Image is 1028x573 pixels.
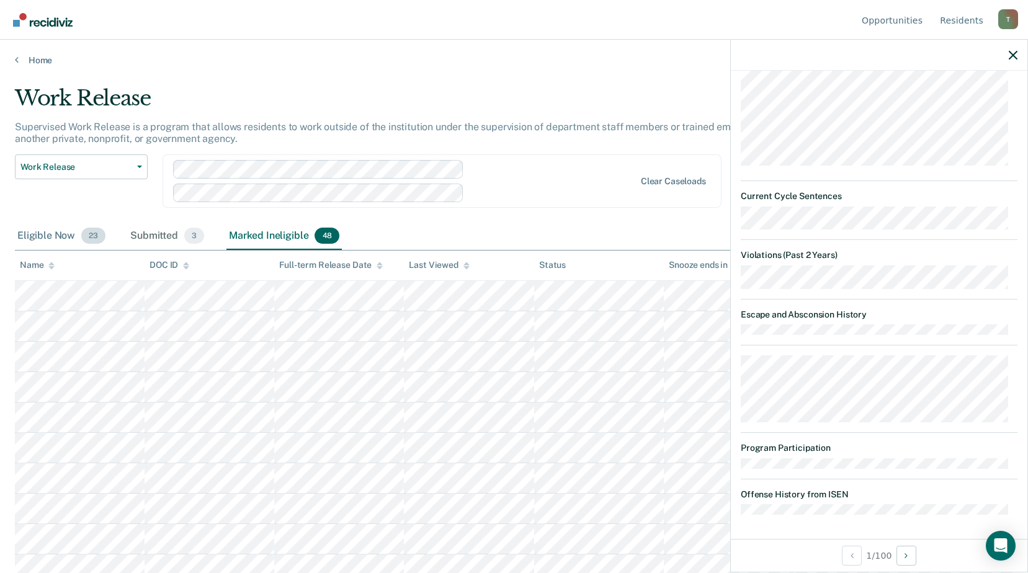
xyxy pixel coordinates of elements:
a: Home [15,55,1013,66]
div: Eligible Now [15,223,108,250]
dt: Current Cycle Sentences [741,191,1017,202]
div: Snooze ends in [669,260,739,270]
dt: Escape and Absconsion History [741,309,1017,320]
span: 3 [184,228,204,244]
div: Clear caseloads [641,176,706,187]
div: Submitted [128,223,207,250]
div: Name [20,260,55,270]
div: Last Viewed [409,260,469,270]
div: Full-term Release Date [279,260,383,270]
div: DOC ID [150,260,189,270]
dt: Program Participation [741,443,1017,453]
button: Previous Opportunity [842,546,862,566]
button: Profile dropdown button [998,9,1018,29]
span: 23 [81,228,105,244]
div: Status [539,260,566,270]
dt: Violations (Past 2 Years) [741,250,1017,260]
span: 48 [315,228,339,244]
p: Supervised Work Release is a program that allows residents to work outside of the institution und... [15,121,778,144]
div: Work Release [15,86,786,121]
img: Recidiviz [13,13,73,27]
div: 1 / 100 [731,539,1027,572]
div: Open Intercom Messenger [986,531,1016,561]
dt: Offense History from ISEN [741,489,1017,500]
div: T [998,9,1018,29]
div: Marked Ineligible [226,223,342,250]
button: Next Opportunity [896,546,916,566]
span: Work Release [20,162,132,172]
